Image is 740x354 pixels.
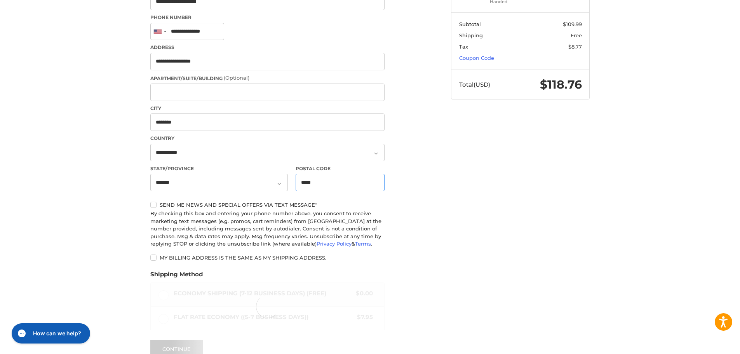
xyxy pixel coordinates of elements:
[8,321,92,346] iframe: Gorgias live chat messenger
[150,210,385,248] div: By checking this box and entering your phone number above, you consent to receive marketing text ...
[296,165,385,172] label: Postal Code
[150,165,288,172] label: State/Province
[150,255,385,261] label: My billing address is the same as my shipping address.
[150,270,203,283] legend: Shipping Method
[150,44,385,51] label: Address
[150,202,385,208] label: Send me news and special offers via text message*
[150,135,385,142] label: Country
[459,55,494,61] a: Coupon Code
[150,74,385,82] label: Apartment/Suite/Building
[459,81,490,88] span: Total (USD)
[540,77,582,92] span: $118.76
[459,21,481,27] span: Subtotal
[150,105,385,112] label: City
[571,32,582,38] span: Free
[563,21,582,27] span: $109.99
[151,23,169,40] div: United States: +1
[568,44,582,50] span: $8.77
[317,241,352,247] a: Privacy Policy
[459,32,483,38] span: Shipping
[355,241,371,247] a: Terms
[150,14,385,21] label: Phone Number
[224,75,249,81] small: (Optional)
[459,44,468,50] span: Tax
